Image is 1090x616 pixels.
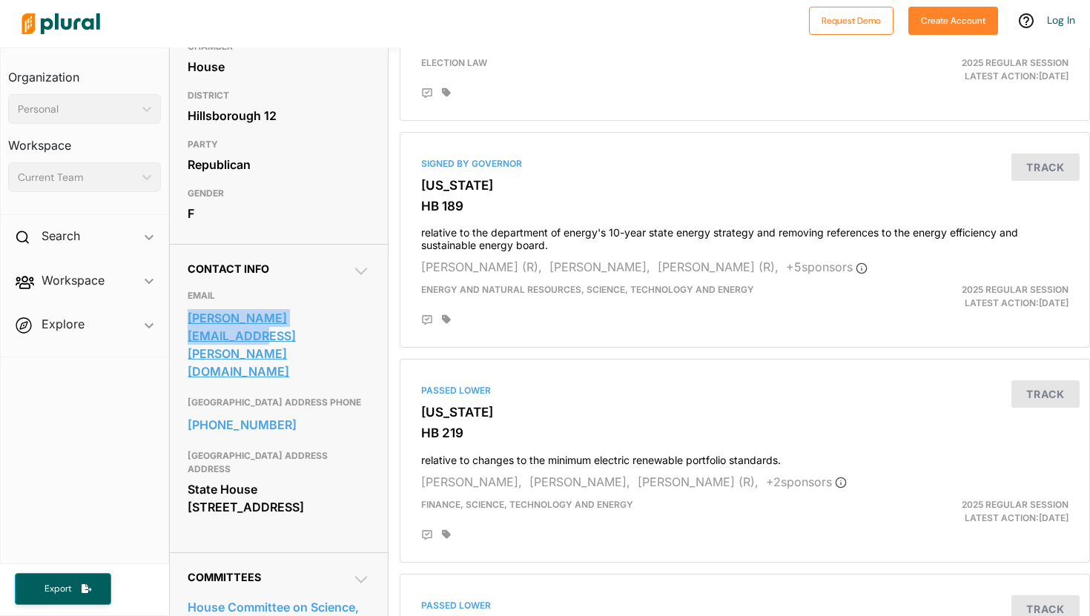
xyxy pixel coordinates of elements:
div: Republican [188,153,369,176]
button: Create Account [908,7,998,35]
button: Request Demo [809,7,894,35]
div: Signed by Governor [421,157,1068,170]
span: Finance, Science, Technology and Energy [421,499,633,510]
h3: GENDER [188,185,369,202]
button: Export [15,573,111,605]
h3: HB 219 [421,425,1068,440]
h3: EMAIL [188,287,369,305]
span: 2025 Regular Session [962,57,1068,68]
span: [PERSON_NAME], [549,259,650,274]
div: F [188,202,369,225]
a: Log In [1047,13,1075,27]
div: Add tags [442,314,451,325]
h3: [GEOGRAPHIC_DATA] ADDRESS ADDRESS [188,447,369,478]
span: [PERSON_NAME] (R), [421,259,542,274]
span: + 5 sponsor s [806,33,888,47]
div: Hillsborough 12 [188,105,369,127]
h4: relative to the department of energy's 10-year state energy strategy and removing references to t... [421,219,1068,252]
button: Track [1011,380,1080,408]
span: [PERSON_NAME], [529,474,630,489]
h3: [GEOGRAPHIC_DATA] ADDRESS PHONE [188,394,369,411]
h3: [US_STATE] [421,178,1068,193]
span: Contact Info [188,262,269,275]
div: Add Position Statement [421,314,433,326]
a: [PERSON_NAME][EMAIL_ADDRESS][PERSON_NAME][DOMAIN_NAME] [188,307,369,382]
div: Current Team [18,170,136,185]
h3: Workspace [8,124,161,156]
span: Energy and Natural Resources, Science, Technology and Energy [421,284,754,295]
span: 2025 Regular Session [962,284,1068,295]
span: Export [34,583,82,595]
span: + 2 sponsor s [766,474,847,489]
span: [PERSON_NAME], [421,474,522,489]
h2: Search [42,228,80,244]
span: 2025 Regular Session [962,499,1068,510]
button: Track [1011,153,1080,181]
div: Add Position Statement [421,529,433,541]
span: Committees [188,571,261,583]
h3: PARTY [188,136,369,153]
div: Personal [18,102,136,117]
div: Passed Lower [421,599,1068,612]
h3: Organization [8,56,161,88]
a: Create Account [908,12,998,27]
a: [PHONE_NUMBER] [188,414,369,436]
a: Request Demo [809,12,894,27]
div: Latest Action: [DATE] [856,498,1080,525]
div: Add tags [442,87,451,98]
div: House [188,56,369,78]
span: Election Law [421,57,487,68]
span: + 5 sponsor s [786,259,868,274]
h3: DISTRICT [188,87,369,105]
span: [PERSON_NAME] (R), [658,259,779,274]
div: Latest Action: [DATE] [856,283,1080,310]
h3: HB 189 [421,199,1068,213]
div: Add tags [442,529,451,540]
div: Latest Action: [DATE] [856,56,1080,83]
span: [PERSON_NAME] (R), [638,474,759,489]
div: Add Position Statement [421,87,433,99]
div: State House [STREET_ADDRESS] [188,478,369,518]
div: Passed Lower [421,384,1068,397]
h4: relative to changes to the minimum electric renewable portfolio standards. [421,447,1068,467]
h3: [US_STATE] [421,405,1068,420]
